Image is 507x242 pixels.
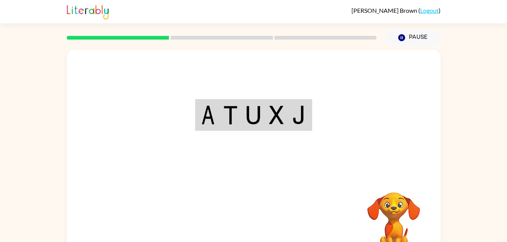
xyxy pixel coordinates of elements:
img: Literably [67,3,109,20]
img: t [223,106,237,124]
span: [PERSON_NAME] Brown [351,7,418,14]
a: Logout [420,7,439,14]
img: u [246,106,260,124]
img: j [292,106,306,124]
button: Pause [386,29,441,46]
img: a [201,106,215,124]
div: ( ) [351,7,441,14]
img: x [269,106,284,124]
